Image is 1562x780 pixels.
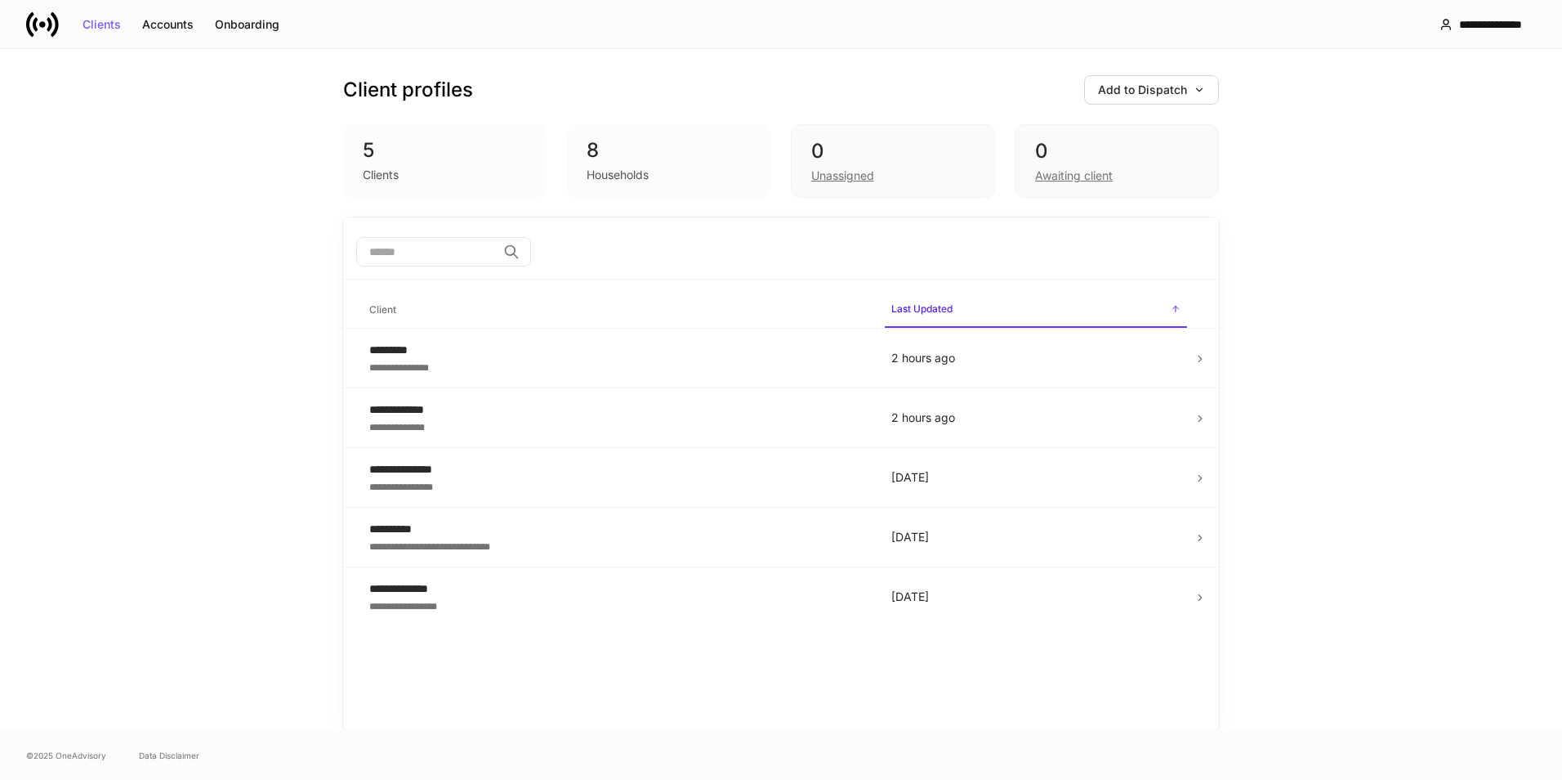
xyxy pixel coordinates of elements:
[1098,84,1205,96] div: Add to Dispatch
[587,137,752,164] div: 8
[587,167,649,183] div: Households
[363,294,872,327] span: Client
[132,11,204,38] button: Accounts
[343,77,473,103] h3: Client profiles
[811,138,975,164] div: 0
[26,749,106,762] span: © 2025 OneAdvisory
[369,302,396,317] h6: Client
[891,469,1180,486] p: [DATE]
[215,19,279,30] div: Onboarding
[139,749,199,762] a: Data Disclaimer
[891,529,1180,545] p: [DATE]
[363,167,399,183] div: Clients
[142,19,194,30] div: Accounts
[204,11,290,38] button: Onboarding
[791,124,995,198] div: 0Unassigned
[1035,138,1198,164] div: 0
[72,11,132,38] button: Clients
[1035,168,1113,184] div: Awaiting client
[885,293,1187,328] span: Last Updated
[891,301,953,316] h6: Last Updated
[891,589,1180,605] p: [DATE]
[363,137,528,164] div: 5
[1015,124,1219,198] div: 0Awaiting client
[891,410,1180,426] p: 2 hours ago
[1084,75,1219,105] button: Add to Dispatch
[891,350,1180,366] p: 2 hours ago
[811,168,874,184] div: Unassigned
[83,19,121,30] div: Clients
